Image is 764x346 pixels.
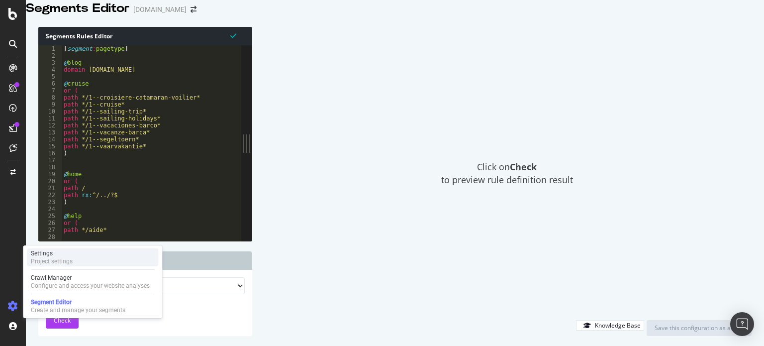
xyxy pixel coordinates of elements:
[38,240,62,247] div: 29
[38,171,62,178] div: 19
[576,320,644,331] button: Knowledge Base
[510,161,537,173] strong: Check
[31,274,150,282] div: Crawl Manager
[31,282,150,290] div: Configure and access your website analyses
[38,213,62,220] div: 25
[191,6,196,13] div: arrow-right-arrow-left
[38,143,62,150] div: 15
[38,220,62,227] div: 26
[133,4,187,14] div: [DOMAIN_NAME]
[38,192,62,199] div: 22
[576,321,644,330] a: Knowledge Base
[38,115,62,122] div: 11
[54,316,71,325] span: Check
[38,199,62,206] div: 23
[38,66,62,73] div: 4
[730,312,754,336] div: Open Intercom Messenger
[38,52,62,59] div: 2
[38,150,62,157] div: 16
[38,157,62,164] div: 17
[38,233,62,240] div: 28
[595,321,641,330] div: Knowledge Base
[38,178,62,185] div: 20
[230,31,236,40] span: Syntax is valid
[38,227,62,233] div: 27
[38,45,62,52] div: 1
[27,273,158,291] a: Crawl ManagerConfigure and access your website analyses
[38,87,62,94] div: 7
[27,248,158,266] a: SettingsProject settings
[38,94,62,101] div: 8
[647,320,752,336] button: Save this configuration as active
[38,80,62,87] div: 6
[31,257,73,265] div: Project settings
[38,101,62,108] div: 9
[655,324,744,332] div: Save this configuration as active
[38,185,62,192] div: 21
[38,122,62,129] div: 12
[38,136,62,143] div: 14
[38,164,62,171] div: 18
[46,313,79,329] button: Check
[27,297,158,315] a: Segment EditorCreate and manage your segments
[38,73,62,80] div: 5
[38,206,62,213] div: 24
[38,108,62,115] div: 10
[31,249,73,257] div: Settings
[31,298,125,306] div: Segment Editor
[38,129,62,136] div: 13
[31,306,125,314] div: Create and manage your segments
[38,59,62,66] div: 3
[38,27,252,45] div: Segments Rules Editor
[441,161,573,186] span: Click on to preview rule definition result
